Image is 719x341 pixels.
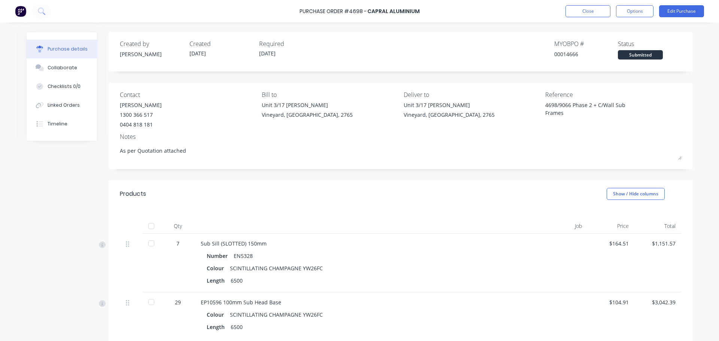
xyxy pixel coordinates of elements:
[207,309,230,320] div: Colour
[120,39,183,48] div: Created by
[404,90,540,99] div: Deliver to
[201,240,526,247] div: Sub Sill (SLOTTED) 150mm
[27,96,97,115] button: Linked Orders
[594,298,629,306] div: $104.91
[554,39,618,48] div: MYOB PO #
[300,7,367,15] div: Purchase Order #4698 -
[659,5,704,17] button: Edit Purchase
[262,111,353,119] div: Vineyard, [GEOGRAPHIC_DATA], 2765
[120,90,256,99] div: Contact
[15,6,26,17] img: Factory
[635,219,682,234] div: Total
[120,111,162,119] div: 1300 366 517
[545,101,639,118] textarea: 4698/9066 Phase 2 + C/Wall Sub Frames
[48,46,88,52] div: Purchase details
[532,219,588,234] div: Job
[230,263,323,274] div: SCINTILLATING CHAMPAGNE YW26FC
[616,5,653,17] button: Options
[167,298,189,306] div: 29
[201,298,526,306] div: EP10596 100mm Sub Head Base
[120,143,682,160] textarea: As per Quotation attached
[545,90,682,99] div: Reference
[120,101,162,109] div: [PERSON_NAME]
[618,39,682,48] div: Status
[641,298,676,306] div: $3,042.39
[404,101,495,109] div: Unit 3/17 [PERSON_NAME]
[231,322,243,332] div: 6500
[189,39,253,48] div: Created
[641,240,676,247] div: $1,151.57
[262,101,353,109] div: Unit 3/17 [PERSON_NAME]
[207,263,230,274] div: Colour
[161,219,195,234] div: Qty
[27,58,97,77] button: Collaborate
[367,7,420,15] div: Capral Aluminium
[230,309,323,320] div: SCINTILLATING CHAMPAGNE YW26FC
[120,121,162,128] div: 0404 818 181
[207,275,231,286] div: Length
[120,132,682,141] div: Notes
[594,240,629,247] div: $164.51
[231,275,243,286] div: 6500
[27,77,97,96] button: Checklists 0/0
[48,102,80,109] div: Linked Orders
[48,83,81,90] div: Checklists 0/0
[234,250,253,261] div: EN5328
[48,121,67,127] div: Timeline
[618,50,663,60] div: Submitted
[207,322,231,332] div: Length
[27,40,97,58] button: Purchase details
[404,111,495,119] div: Vineyard, [GEOGRAPHIC_DATA], 2765
[120,189,146,198] div: Products
[588,219,635,234] div: Price
[554,50,618,58] div: 00014666
[262,90,398,99] div: Bill to
[259,39,323,48] div: Required
[565,5,610,17] button: Close
[120,50,183,58] div: [PERSON_NAME]
[207,250,234,261] div: Number
[27,115,97,133] button: Timeline
[167,240,189,247] div: 7
[607,188,665,200] button: Show / Hide columns
[48,64,77,71] div: Collaborate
